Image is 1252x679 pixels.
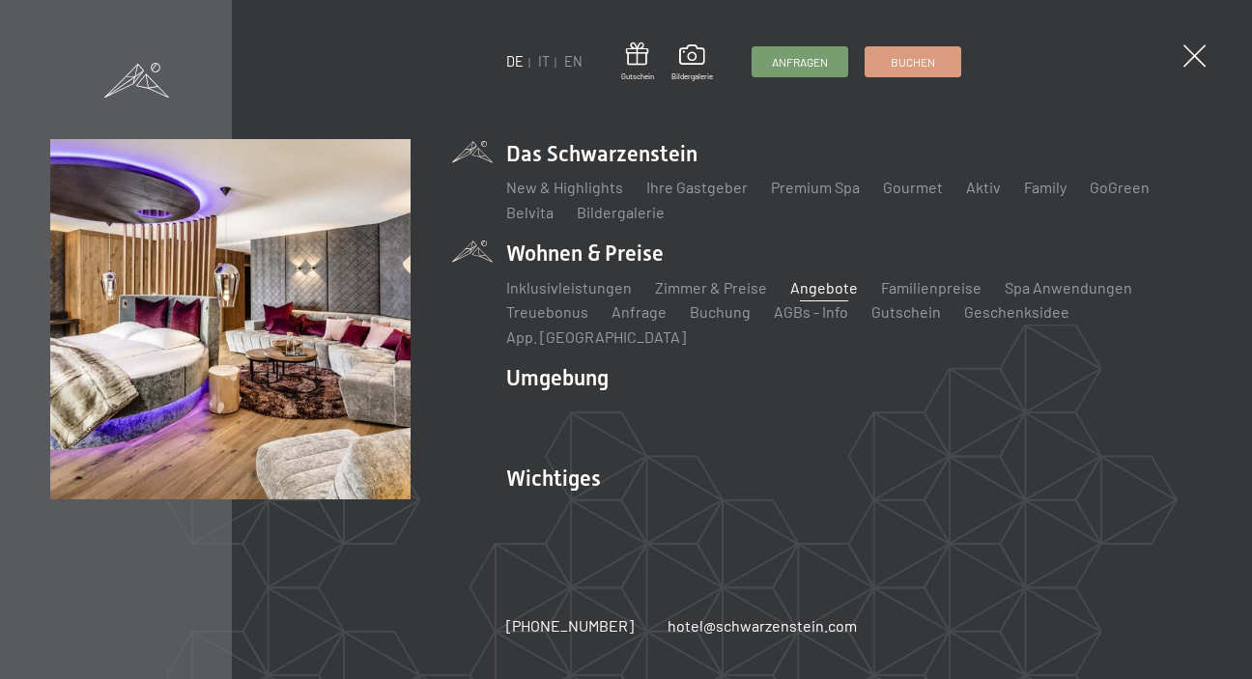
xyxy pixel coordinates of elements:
[881,278,982,297] a: Familienpreise
[621,42,654,82] a: Gutschein
[577,203,665,221] a: Bildergalerie
[506,302,588,321] a: Treuebonus
[668,615,857,637] a: hotel@schwarzenstein.com
[671,71,713,82] span: Bildergalerie
[883,178,943,196] a: Gourmet
[790,278,858,297] a: Angebote
[506,278,632,297] a: Inklusivleistungen
[1090,178,1150,196] a: GoGreen
[506,203,554,221] a: Belvita
[646,178,748,196] a: Ihre Gastgeber
[612,302,667,321] a: Anfrage
[772,54,828,71] span: Anfragen
[774,302,848,321] a: AGBs - Info
[866,47,960,76] a: Buchen
[538,53,550,70] a: IT
[621,71,654,82] span: Gutschein
[871,302,941,321] a: Gutschein
[506,615,634,637] a: [PHONE_NUMBER]
[753,47,847,76] a: Anfragen
[655,278,767,297] a: Zimmer & Preise
[964,302,1069,321] a: Geschenksidee
[506,327,686,346] a: App. [GEOGRAPHIC_DATA]
[671,44,713,81] a: Bildergalerie
[1024,178,1067,196] a: Family
[1005,278,1132,297] a: Spa Anwendungen
[690,302,751,321] a: Buchung
[966,178,1001,196] a: Aktiv
[506,178,623,196] a: New & Highlights
[891,54,935,71] span: Buchen
[506,53,524,70] a: DE
[564,53,583,70] a: EN
[771,178,860,196] a: Premium Spa
[506,616,634,635] span: [PHONE_NUMBER]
